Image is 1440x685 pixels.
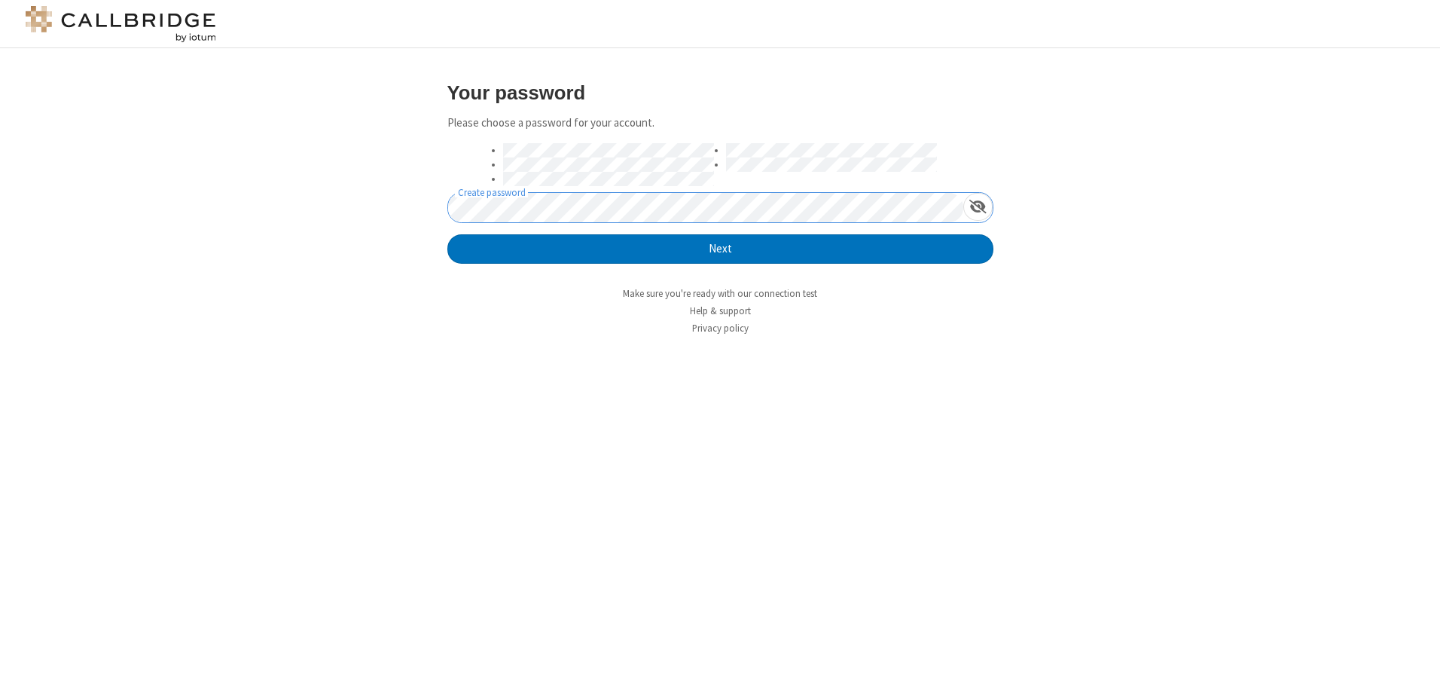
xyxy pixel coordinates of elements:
h3: Your password [447,82,993,103]
div: Show password [963,193,993,221]
a: Privacy policy [692,322,749,335]
a: Make sure you're ready with our connection test [623,287,817,300]
input: Create password [448,193,963,222]
img: logo@2x.png [23,6,218,42]
button: Next [447,234,993,265]
a: Help & support [690,304,751,317]
p: Please choose a password for your account. [447,115,993,132]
